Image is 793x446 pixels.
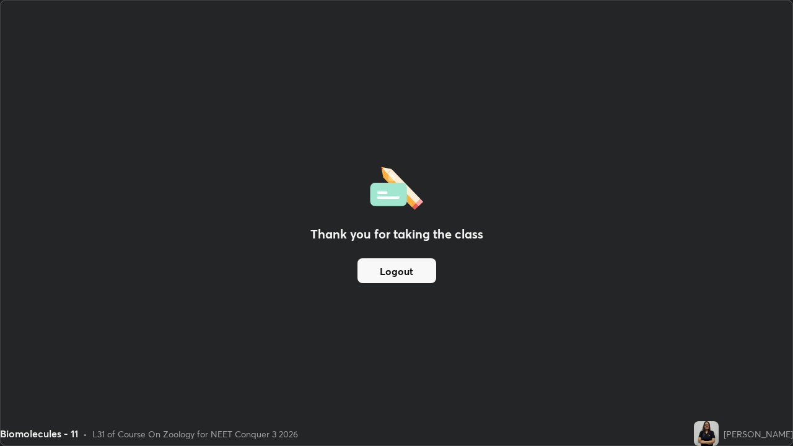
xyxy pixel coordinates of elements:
img: c6438dad0c3c4b4ca32903e77dc45fa4.jpg [694,421,719,446]
h2: Thank you for taking the class [310,225,483,243]
div: • [83,427,87,440]
div: [PERSON_NAME] [724,427,793,440]
img: offlineFeedback.1438e8b3.svg [370,163,423,210]
button: Logout [357,258,436,283]
div: L31 of Course On Zoology for NEET Conquer 3 2026 [92,427,298,440]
